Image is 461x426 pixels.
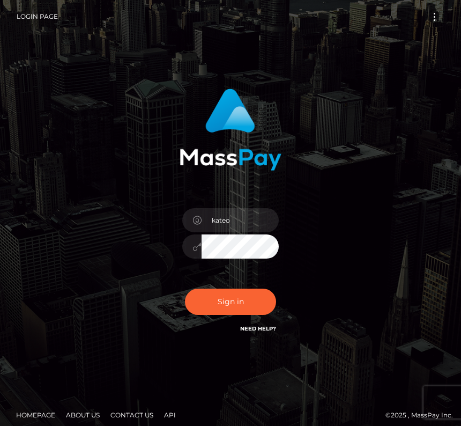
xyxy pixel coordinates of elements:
[202,208,279,232] input: Username...
[17,5,58,28] a: Login Page
[185,289,276,315] button: Sign in
[62,407,104,423] a: About Us
[180,89,281,171] img: MassPay Login
[8,409,453,421] div: © 2025 , MassPay Inc.
[106,407,158,423] a: Contact Us
[12,407,60,423] a: Homepage
[240,325,276,332] a: Need Help?
[425,10,444,24] button: Toggle navigation
[160,407,180,423] a: API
